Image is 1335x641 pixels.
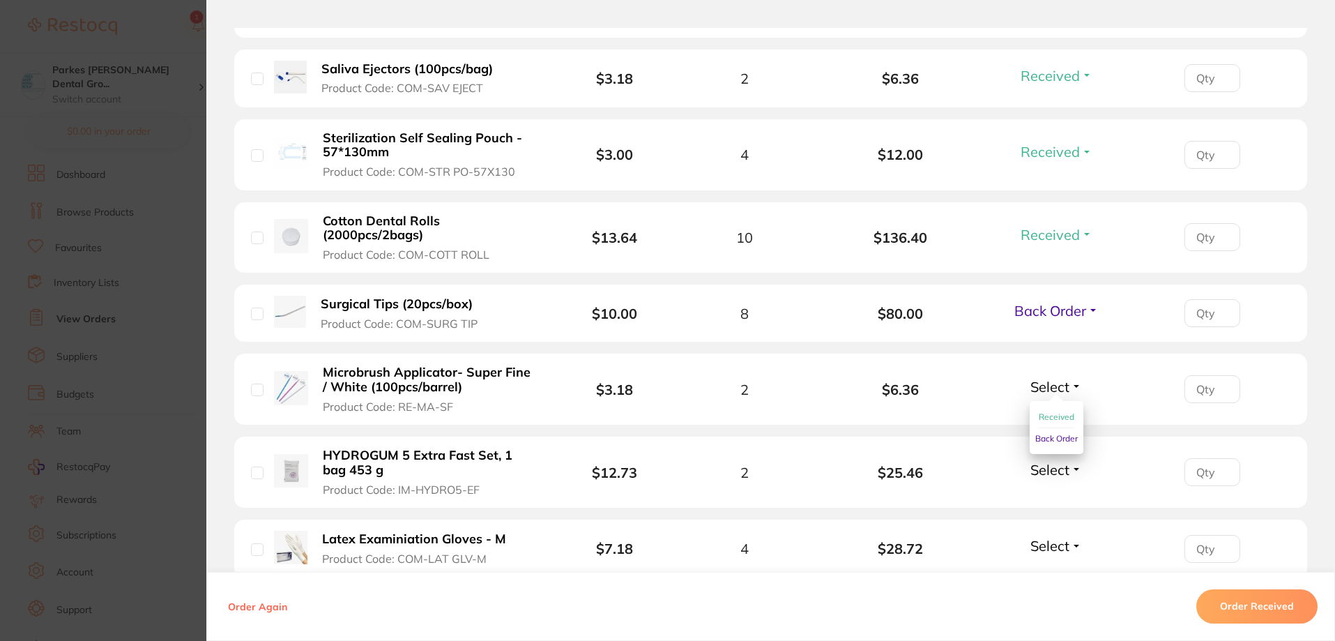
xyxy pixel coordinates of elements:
[1030,461,1069,478] span: Select
[323,400,453,413] span: Product Code: RE-MA-SF
[323,448,538,477] b: HYDROGUM 5 Extra Fast Set, 1 bag 453 g
[1014,302,1086,319] span: Back Order
[274,61,307,93] img: Saliva Ejectors (100pcs/bag)
[321,297,473,312] b: Surgical Tips (20pcs/box)
[596,540,633,557] b: $7.18
[323,248,489,261] span: Product Code: COM-COTT ROLL
[1035,433,1078,444] span: Back Order
[1039,407,1074,428] button: Received
[1039,412,1074,422] span: Received
[323,214,538,243] b: Cotton Dental Rolls (2000pcs/2bags)
[274,219,308,253] img: Cotton Dental Rolls (2000pcs/2bags)
[1010,302,1103,319] button: Back Order
[274,531,307,564] img: Latex Examiniation Gloves - M
[1184,141,1240,169] input: Qty
[1030,537,1069,555] span: Select
[1026,378,1086,395] button: Select
[740,146,749,163] span: 4
[323,483,480,496] span: Product Code: IM-HYDRO5-EF
[316,296,494,331] button: Surgical Tips (20pcs/box) Product Code: COM-SURG TIP
[317,61,509,96] button: Saliva Ejectors (100pcs/bag) Product Code: COM-SAV EJECT
[1184,64,1240,92] input: Qty
[319,130,542,179] button: Sterilization Self Sealing Pouch - 57*130mm Product Code: COM-STR PO-57X130
[596,381,633,398] b: $3.18
[274,371,308,405] img: Microbrush Applicator- Super Fine / White (100pcs/barrel)
[823,146,979,163] b: $12.00
[323,131,538,160] b: Sterilization Self Sealing Pouch - 57*130mm
[1026,537,1086,555] button: Select
[1016,226,1097,243] button: Received
[1030,378,1069,395] span: Select
[1021,143,1080,160] span: Received
[1184,535,1240,563] input: Qty
[1184,223,1240,251] input: Qty
[592,229,637,246] b: $13.64
[596,70,633,87] b: $3.18
[740,541,749,557] span: 4
[740,306,749,322] span: 8
[740,465,749,481] span: 2
[319,448,542,497] button: HYDROGUM 5 Extra Fast Set, 1 bag 453 g Product Code: IM-HYDRO5-EF
[224,601,291,613] button: Order Again
[596,146,633,163] b: $3.00
[740,382,749,398] span: 2
[1035,428,1078,449] button: Back Order
[823,465,979,481] b: $25.46
[740,70,749,86] span: 2
[823,70,979,86] b: $6.36
[1026,461,1086,478] button: Select
[823,382,979,398] b: $6.36
[274,136,308,170] img: Sterilization Self Sealing Pouch - 57*130mm
[823,306,979,322] b: $80.00
[318,531,521,566] button: Latex Examiniation Gloves - M Product Code: COM-LAT GLV-M
[274,296,306,328] img: Surgical Tips (20pcs/box)
[322,552,487,565] span: Product Code: COM-LAT GLV-M
[1016,143,1097,160] button: Received
[274,454,308,488] img: HYDROGUM 5 Extra Fast Set, 1 bag 453 g
[322,532,506,547] b: Latex Examiniation Gloves - M
[1196,590,1318,624] button: Order Received
[592,305,637,322] b: $10.00
[1021,67,1080,84] span: Received
[736,229,753,246] span: 10
[321,62,493,77] b: Saliva Ejectors (100pcs/bag)
[1021,226,1080,243] span: Received
[1184,375,1240,403] input: Qty
[323,165,515,178] span: Product Code: COM-STR PO-57X130
[321,317,478,330] span: Product Code: COM-SURG TIP
[1016,67,1097,84] button: Received
[319,213,542,262] button: Cotton Dental Rolls (2000pcs/2bags) Product Code: COM-COTT ROLL
[1184,458,1240,486] input: Qty
[823,541,979,557] b: $28.72
[592,464,637,481] b: $12.73
[321,82,483,94] span: Product Code: COM-SAV EJECT
[1184,299,1240,327] input: Qty
[823,229,979,246] b: $136.40
[323,365,538,394] b: Microbrush Applicator- Super Fine / White (100pcs/barrel)
[319,365,542,414] button: Microbrush Applicator- Super Fine / White (100pcs/barrel) Product Code: RE-MA-SF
